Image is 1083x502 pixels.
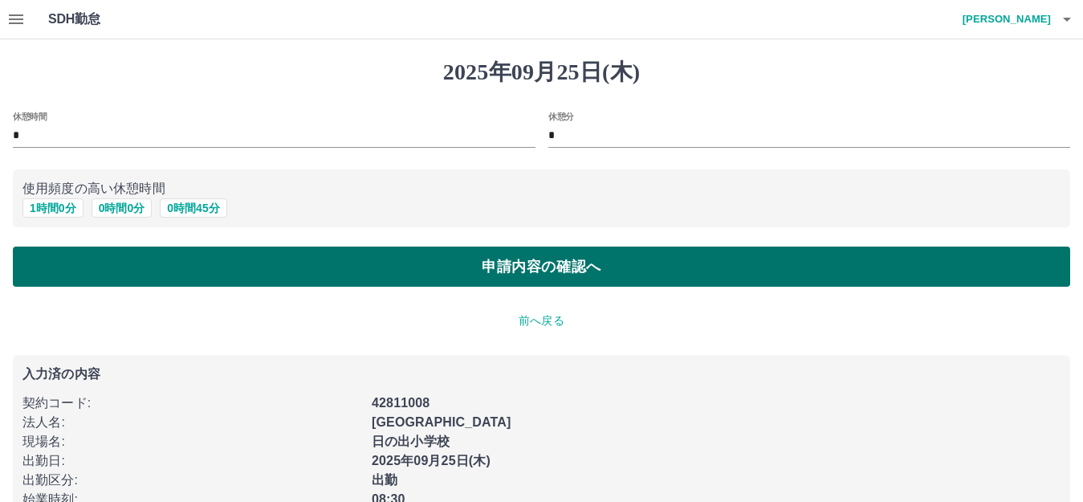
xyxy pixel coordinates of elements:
[372,415,511,429] b: [GEOGRAPHIC_DATA]
[22,368,1061,381] p: 入力済の内容
[22,432,362,451] p: 現場名 :
[372,454,491,467] b: 2025年09月25日(木)
[13,312,1070,329] p: 前へ戻る
[160,198,226,218] button: 0時間45分
[22,198,83,218] button: 1時間0分
[372,396,430,410] b: 42811008
[548,110,574,122] label: 休憩分
[92,198,153,218] button: 0時間0分
[13,59,1070,86] h1: 2025年09月25日(木)
[22,471,362,490] p: 出勤区分 :
[22,451,362,471] p: 出勤日 :
[22,394,362,413] p: 契約コード :
[13,110,47,122] label: 休憩時間
[22,413,362,432] p: 法人名 :
[372,473,397,487] b: 出勤
[13,247,1070,287] button: 申請内容の確認へ
[372,435,450,448] b: 日の出小学校
[22,179,1061,198] p: 使用頻度の高い休憩時間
